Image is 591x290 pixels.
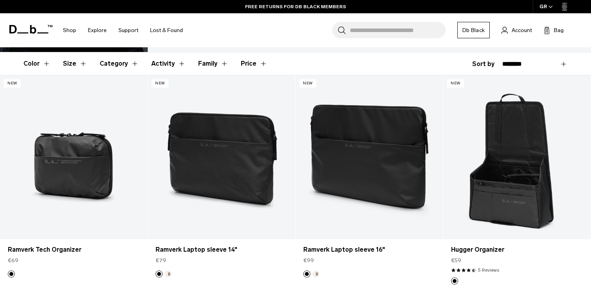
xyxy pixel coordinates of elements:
button: Toggle Filter [198,52,228,75]
button: Toggle Filter [151,52,186,75]
a: Hugger Organizer [451,245,583,254]
nav: Main Navigation [57,13,189,47]
a: Ramverk Tech Organizer [8,245,140,254]
a: Explore [88,16,107,44]
button: Toggle Filter [100,52,139,75]
span: €69 [8,256,18,265]
button: Toggle Price [241,52,267,75]
button: Black Out [303,270,310,277]
button: Black Out [8,270,15,277]
span: Bag [554,26,564,34]
button: Black Out [451,277,458,285]
a: Db Black [457,22,490,38]
button: Oatmilk [312,270,319,277]
button: Black Out [156,270,163,277]
button: Oatmilk [165,270,172,277]
button: Toggle Filter [63,52,87,75]
a: Account [501,25,532,35]
span: €99 [303,256,314,265]
button: Bag [544,25,564,35]
a: FREE RETURNS FOR DB BLACK MEMBERS [245,3,346,10]
a: Ramverk Laptop sleeve 16 [295,75,443,239]
a: Ramverk Laptop sleeve 16" [303,245,435,254]
a: Hugger Organizer [443,75,591,239]
p: New [152,79,168,88]
a: Shop [63,16,76,44]
p: New [299,79,316,88]
a: Lost & Found [150,16,183,44]
span: €59 [451,256,461,265]
p: New [4,79,21,88]
a: Support [118,16,138,44]
p: New [447,79,464,88]
button: Toggle Filter [23,52,50,75]
a: Ramverk Laptop sleeve 14" [156,245,287,254]
a: 5 reviews [478,267,499,274]
a: Ramverk Laptop sleeve 14 [148,75,295,239]
span: Account [512,26,532,34]
span: €79 [156,256,166,265]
